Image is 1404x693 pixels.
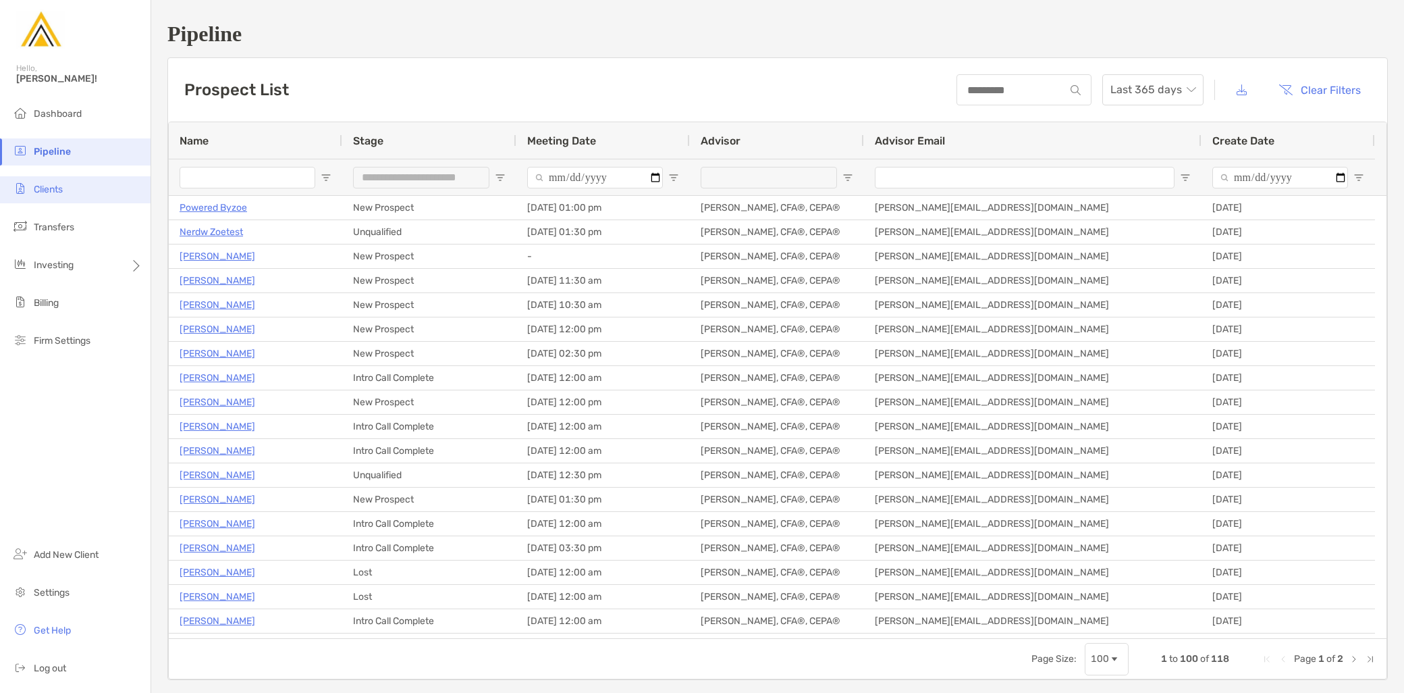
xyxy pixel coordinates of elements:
img: input icon [1071,85,1081,95]
img: pipeline icon [12,143,28,159]
a: [PERSON_NAME] [180,248,255,265]
div: [DATE] [1201,293,1375,317]
span: Name [180,134,209,147]
p: [PERSON_NAME] [180,491,255,508]
img: add_new_client icon [12,546,28,562]
div: - [516,245,690,268]
div: Intro Call Complete [342,609,516,633]
input: Name Filter Input [180,167,315,188]
p: [PERSON_NAME] [180,564,255,581]
span: Advisor Email [875,134,945,147]
div: New Prospect [342,390,516,414]
div: [PERSON_NAME], CFA®, CEPA® [690,269,864,292]
span: Clients [34,184,63,195]
div: [DATE] [1201,245,1375,268]
p: [PERSON_NAME] [180,394,255,411]
div: New Prospect [342,317,516,341]
div: [DATE] [1201,317,1375,341]
div: Next Page [1349,654,1359,665]
div: Intro Call Complete [342,634,516,657]
div: [PERSON_NAME], CFA®, CEPA® [690,585,864,609]
div: [PERSON_NAME], CFA®, CEPA® [690,293,864,317]
div: Page Size: [1031,653,1077,665]
div: [DATE] [1201,366,1375,390]
p: [PERSON_NAME] [180,321,255,338]
span: Page [1294,653,1316,665]
div: [PERSON_NAME], CFA®, CEPA® [690,342,864,365]
div: [DATE] [1201,609,1375,633]
img: logout icon [12,659,28,675]
div: [PERSON_NAME][EMAIL_ADDRESS][DOMAIN_NAME] [864,609,1201,633]
div: [DATE] 01:30 pm [516,488,690,511]
a: [PERSON_NAME] [180,418,255,435]
div: [PERSON_NAME][EMAIL_ADDRESS][DOMAIN_NAME] [864,512,1201,536]
div: [PERSON_NAME][EMAIL_ADDRESS][DOMAIN_NAME] [864,220,1201,244]
div: [DATE] 10:30 am [516,293,690,317]
div: Intro Call Complete [342,536,516,560]
div: [DATE] [1201,342,1375,365]
div: [DATE] [1201,439,1375,463]
button: Open Filter Menu [1180,172,1191,183]
div: [DATE] [1201,196,1375,220]
div: [PERSON_NAME][EMAIL_ADDRESS][DOMAIN_NAME] [864,439,1201,463]
h3: Prospect List [184,80,289,99]
div: New Prospect [342,245,516,268]
div: [PERSON_NAME][EMAIL_ADDRESS][DOMAIN_NAME] [864,317,1201,341]
p: [PERSON_NAME] [180,540,255,557]
span: Investing [34,259,74,271]
img: dashboard icon [12,105,28,121]
div: [PERSON_NAME], CFA®, CEPA® [690,220,864,244]
div: [DATE] 12:00 am [516,609,690,633]
span: of [1200,653,1209,665]
a: Powered Byzoe [180,199,247,216]
div: [PERSON_NAME][EMAIL_ADDRESS][DOMAIN_NAME] [864,293,1201,317]
p: [PERSON_NAME] [180,637,255,654]
div: [PERSON_NAME][EMAIL_ADDRESS][DOMAIN_NAME] [864,585,1201,609]
div: [DATE] 12:00 am [516,512,690,536]
span: Pipeline [34,146,71,157]
div: [PERSON_NAME][EMAIL_ADDRESS][DOMAIN_NAME] [864,245,1201,268]
div: Last Page [1365,654,1376,665]
div: [DATE] 12:00 am [516,415,690,438]
div: [PERSON_NAME], CFA®, CEPA® [690,196,864,220]
div: [DATE] 11:30 am [516,269,690,292]
img: settings icon [12,584,28,600]
span: Create Date [1212,134,1274,147]
div: [PERSON_NAME][EMAIL_ADDRESS][DOMAIN_NAME] [864,269,1201,292]
div: [DATE] [1201,512,1375,536]
div: [DATE] 12:00 am [516,585,690,609]
img: Zoe Logo [16,5,65,54]
div: [DATE] [1201,390,1375,414]
div: [DATE] [1201,536,1375,560]
span: Dashboard [34,108,82,120]
div: Lost [342,561,516,584]
a: Nerdw Zoetest [180,224,243,240]
div: [PERSON_NAME][EMAIL_ADDRESS][DOMAIN_NAME] [864,561,1201,584]
span: 2 [1337,653,1343,665]
div: [DATE] 12:00 am [516,439,690,463]
div: 100 [1091,653,1109,665]
div: Unqualified [342,463,516,487]
div: [PERSON_NAME], CFA®, CEPA® [690,488,864,511]
input: Create Date Filter Input [1212,167,1348,188]
div: [PERSON_NAME][EMAIL_ADDRESS][DOMAIN_NAME] [864,634,1201,657]
div: [PERSON_NAME][EMAIL_ADDRESS][DOMAIN_NAME] [864,196,1201,220]
span: 118 [1211,653,1229,665]
div: [DATE] [1201,634,1375,657]
span: Add New Client [34,549,99,561]
a: [PERSON_NAME] [180,345,255,362]
div: [PERSON_NAME], CFA®, CEPA® [690,415,864,438]
div: [DATE] 12:00 am [516,366,690,390]
div: [PERSON_NAME], CFA®, CEPA® [690,536,864,560]
button: Open Filter Menu [668,172,679,183]
button: Open Filter Menu [1353,172,1364,183]
h1: Pipeline [167,22,1388,47]
img: get-help icon [12,621,28,638]
a: [PERSON_NAME] [180,297,255,313]
div: New Prospect [342,342,516,365]
div: Previous Page [1278,654,1289,665]
div: [DATE] [1201,463,1375,487]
